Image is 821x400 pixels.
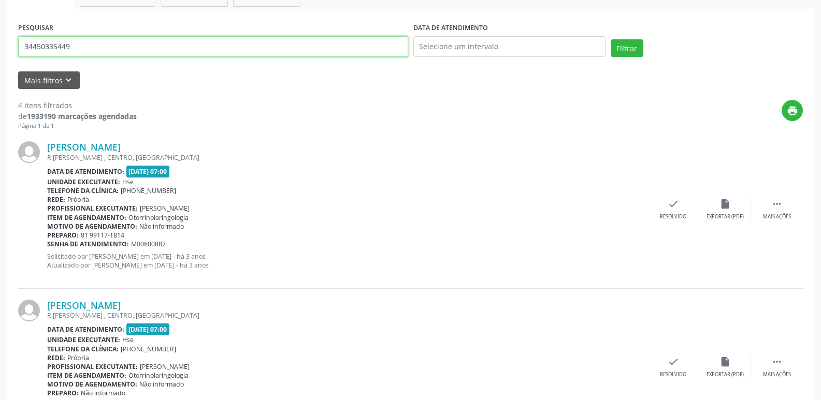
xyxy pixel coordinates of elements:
[47,389,79,397] b: Preparo:
[121,186,176,195] span: [PHONE_NUMBER]
[47,240,129,248] b: Senha de atendimento:
[126,323,170,335] span: [DATE] 07:00
[782,100,803,121] button: print
[121,345,176,353] span: [PHONE_NUMBER]
[122,177,134,186] span: Hse
[660,213,686,220] div: Resolvido
[131,240,166,248] span: M00600887
[47,167,124,176] b: Data de atendimento:
[27,111,137,121] strong: 1933190 marcações agendadas
[139,380,184,389] span: Não informado
[139,222,184,231] span: Não informado
[47,153,647,162] div: R [PERSON_NAME] , CENTRO, [GEOGRAPHIC_DATA]
[18,122,137,130] div: Página 1 de 1
[771,198,783,210] i: 
[47,371,126,380] b: Item de agendamento:
[413,20,488,36] label: DATA DE ATENDIMENTO
[611,39,643,57] button: Filtrar
[413,36,606,57] input: Selecione um intervalo
[668,356,679,367] i: check
[668,198,679,210] i: check
[763,371,791,378] div: Mais ações
[81,389,125,397] span: Não informado
[47,204,138,213] b: Profissional executante:
[707,371,744,378] div: Exportar (PDF)
[47,177,120,186] b: Unidade executante:
[18,36,408,57] input: Nome, código do beneficiário ou CPF
[719,198,731,210] i: insert_drive_file
[787,105,798,116] i: print
[18,71,80,90] button: Mais filtroskeyboard_arrow_down
[719,356,731,367] i: insert_drive_file
[47,141,121,153] a: [PERSON_NAME]
[47,231,79,240] b: Preparo:
[18,111,137,122] div: de
[771,356,783,367] i: 
[47,353,65,362] b: Rede:
[707,213,744,220] div: Exportar (PDF)
[128,213,189,222] span: Otorrinolaringologia
[47,213,126,222] b: Item de agendamento:
[763,213,791,220] div: Mais ações
[47,345,119,353] b: Telefone da clínica:
[67,353,89,362] span: Própria
[63,75,74,86] i: keyboard_arrow_down
[18,300,40,321] img: img
[67,195,89,204] span: Própria
[47,300,121,311] a: [PERSON_NAME]
[47,362,138,371] b: Profissional executante:
[47,311,647,320] div: R [PERSON_NAME] , CENTRO, [GEOGRAPHIC_DATA]
[47,186,119,195] b: Telefone da clínica:
[18,141,40,163] img: img
[47,380,137,389] b: Motivo de agendamento:
[47,195,65,204] b: Rede:
[140,204,190,213] span: [PERSON_NAME]
[47,325,124,334] b: Data de atendimento:
[81,231,124,240] span: 81 99117-1814
[47,252,647,270] p: Solicitado por [PERSON_NAME] em [DATE] - há 3 anos Atualizado por [PERSON_NAME] em [DATE] - há 3 ...
[122,335,134,344] span: Hse
[18,100,137,111] div: 4 itens filtrados
[47,222,137,231] b: Motivo de agendamento:
[660,371,686,378] div: Resolvido
[128,371,189,380] span: Otorrinolaringologia
[18,20,53,36] label: PESQUISAR
[126,166,170,177] span: [DATE] 07:00
[47,335,120,344] b: Unidade executante:
[140,362,190,371] span: [PERSON_NAME]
